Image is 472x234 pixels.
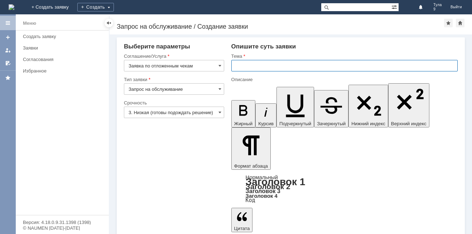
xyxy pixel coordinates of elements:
[124,54,223,58] div: Соглашение/Услуга
[234,226,250,231] span: Цитата
[234,121,253,126] span: Жирный
[314,90,348,127] button: Зачеркнутый
[2,45,14,56] a: Мои заявки
[231,175,458,203] div: Формат абзаца
[23,19,36,28] div: Меню
[234,163,268,169] span: Формат абзаца
[23,220,102,225] div: Версия: 4.18.0.9.31.1398 (1398)
[317,121,346,126] span: Зачеркнутый
[348,85,388,127] button: Нижний индекс
[231,54,456,58] div: Тема
[388,83,429,127] button: Верхний индекс
[23,34,105,39] div: Создать заявку
[391,121,427,126] span: Верхний индекс
[246,188,280,194] a: Заголовок 3
[351,121,385,126] span: Нижний индекс
[391,3,399,10] span: Расширенный поиск
[20,54,107,65] a: Согласования
[231,127,271,170] button: Формат абзаца
[124,43,190,50] span: Выберите параметры
[9,4,14,10] img: logo
[456,19,464,27] div: Сделать домашней страницей
[246,176,305,187] a: Заголовок 1
[231,77,456,82] div: Описание
[246,197,255,203] a: Код
[117,23,444,30] div: Запрос на обслуживание / Создание заявки
[23,45,105,51] div: Заявки
[20,31,107,42] a: Создать заявку
[255,103,276,127] button: Курсив
[2,57,14,69] a: Мои согласования
[279,121,311,126] span: Подчеркнутый
[231,208,253,232] button: Цитата
[23,57,105,62] div: Согласования
[105,19,113,27] div: Скрыть меню
[2,32,14,43] a: Создать заявку
[258,121,274,126] span: Курсив
[444,19,453,27] div: Добавить в избранное
[124,100,223,105] div: Срочность
[124,77,223,82] div: Тип заявки
[246,174,278,180] a: Нормальный
[246,182,290,191] a: Заголовок 2
[23,226,102,230] div: © NAUMEN [DATE]-[DATE]
[77,3,114,11] div: Создать
[23,68,97,74] div: Избранное
[433,3,442,7] span: Тула
[9,4,14,10] a: Перейти на домашнюю страницу
[20,42,107,53] a: Заявки
[231,43,296,50] span: Опишите суть заявки
[276,87,314,127] button: Подчеркнутый
[433,7,442,11] span: 9
[246,193,278,199] a: Заголовок 4
[231,100,256,127] button: Жирный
